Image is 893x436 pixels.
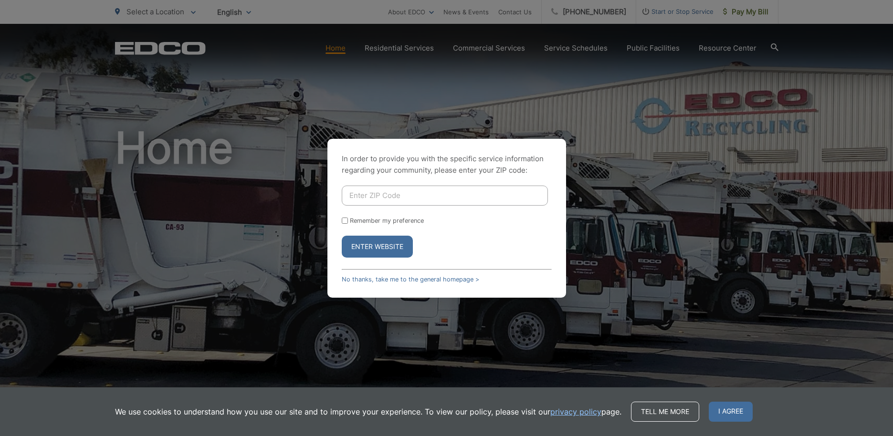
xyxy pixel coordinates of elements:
p: In order to provide you with the specific service information regarding your community, please en... [342,153,552,176]
a: privacy policy [550,406,601,417]
label: Remember my preference [350,217,424,224]
a: Tell me more [631,402,699,422]
p: We use cookies to understand how you use our site and to improve your experience. To view our pol... [115,406,621,417]
a: No thanks, take me to the general homepage > [342,276,479,283]
input: Enter ZIP Code [342,186,548,206]
span: I agree [709,402,753,422]
button: Enter Website [342,236,413,258]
